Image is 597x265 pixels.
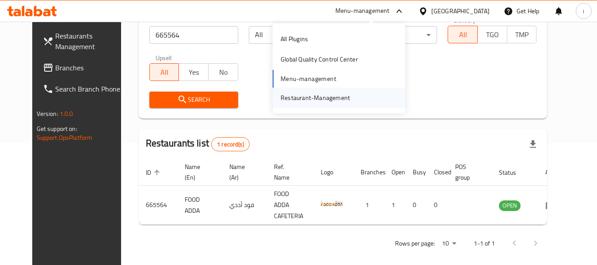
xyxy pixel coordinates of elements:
table: enhanced table [139,159,569,225]
div: Total records count [211,137,250,151]
span: 1 record(s) [212,140,249,149]
span: Yes [183,66,205,79]
a: Branches [36,57,132,78]
button: All [448,26,478,43]
button: Search [149,92,238,108]
span: All [153,66,176,79]
span: Name (En) [185,161,212,183]
span: Search Branch Phone [55,84,125,94]
button: TGO [477,26,507,43]
div: Restaurant-Management [281,93,350,103]
div: All Plugins [281,34,308,44]
div: [GEOGRAPHIC_DATA] [431,6,490,16]
input: Search for restaurant name or ID.. [149,26,238,44]
span: TMP [511,28,533,41]
span: Version: [37,108,58,119]
th: Open [384,159,406,186]
div: All [249,26,338,44]
td: فود أددي [222,186,267,225]
span: TGO [481,28,504,41]
td: FOOD ADDA [178,186,222,225]
span: ID [146,167,163,178]
span: Restaurants Management [55,31,125,52]
td: 0 [406,186,427,225]
a: Restaurants Management [36,25,132,57]
label: Upsell [156,54,172,61]
label: Delivery [454,17,476,23]
span: Branches [55,62,125,73]
div: Export file [522,134,544,155]
td: 1 [354,186,384,225]
h2: Restaurants list [146,137,250,151]
th: Closed [427,159,448,186]
span: OPEN [499,200,521,211]
span: No [212,66,235,79]
td: 0 [427,186,448,225]
div: Menu [545,200,562,211]
td: 665564 [139,186,178,225]
span: Ref. Name [274,161,303,183]
a: Search Branch Phone [36,78,132,100]
p: Rows per page: [395,238,435,249]
button: No [208,63,238,81]
th: Action [538,159,569,186]
th: Branches [354,159,384,186]
div: Rows per page: [438,237,460,250]
span: All [452,28,474,41]
p: 1-1 of 1 [474,238,495,249]
span: 1.0.0 [60,108,73,119]
div: Global Quality Control Center [281,54,358,64]
span: Name (Ar) [229,161,256,183]
th: Busy [406,159,427,186]
td: FOOD ADDA CAFETERIA [267,186,314,225]
span: Get support on: [37,123,77,134]
img: FOOD ADDA [321,192,343,215]
span: i [583,6,584,16]
div: Menu-management [335,6,390,16]
th: Logo [314,159,354,186]
button: TMP [507,26,537,43]
span: Search [156,94,231,105]
td: 1 [384,186,406,225]
span: POS group [455,161,481,183]
a: Support.OpsPlatform [37,132,93,143]
button: All [149,63,179,81]
span: Status [499,167,528,178]
button: Yes [179,63,209,81]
